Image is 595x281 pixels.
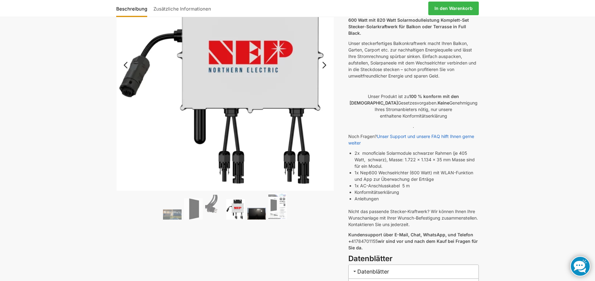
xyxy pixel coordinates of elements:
strong: 600 Watt mit 820 Watt Solarmodulleistung Komplett-Set Stecker-Solarkraftwerk für Balkon oder Terr... [348,17,469,36]
p: Unser steckerfertiges Balkonkraftwerk macht Ihren Balkon, Garten, Carport etc. zur nachhaltigen E... [348,40,479,79]
li: Anleitungen [355,195,479,202]
strong: Keine [438,100,449,105]
a: Beschreibung [116,1,150,16]
a: Zusätzliche Informationen [150,1,214,16]
img: TommaTech Vorderseite [184,198,203,220]
p: 41784701155 [348,231,479,251]
li: Konformitätserklärung [355,189,479,195]
p: Unser Produkt ist zu Gesetzesvorgaben. Genehmigung Ihres Stromanbieters nötig, nur unsere enthalt... [348,93,479,119]
p: . [348,123,479,129]
li: 1x AC-Anschlusskabel 5 m [355,182,479,189]
p: Noch Fragen? [348,133,479,146]
a: In den Warenkorb [428,2,479,15]
h3: Datenblätter [348,253,479,264]
li: 1x Nep600 Wechselrichter (600 Watt) mit WLAN-Funktion und App zur Überwachung der Erträge [355,169,479,182]
a: Unser Support und unsere FAQ hilft Ihnen gerne weiter [348,134,474,145]
img: NEP 800 Drosselbar auf 600 Watt [226,199,245,220]
img: Anschlusskabel-3meter_schweizer-stecker [205,195,224,220]
img: Balkonkraftwerk 600/810 Watt Fullblack – Bild 6 [268,193,287,220]
strong: 100 % konform mit den [DEMOGRAPHIC_DATA] [350,94,459,105]
li: 2x monoficiale Solarmodule schwarzer Rahmen (je 405 Watt, schwarz), Masse: 1.722 x 1.134 x 35 mm ... [355,150,479,169]
strong: Kundensupport über E-Mail, Chat, WhatsApp, und Telefon + [348,232,473,244]
p: Nicht das passende Stecker-Kraftwerk? Wir können Ihnen Ihre Wunschanlage mit Ihrer Wunsch-Befesti... [348,208,479,228]
strong: wir sind vor und nach dem Kauf bei Fragen für Sie da. [348,239,478,250]
img: 2 Balkonkraftwerke [163,209,182,220]
h3: Datenblätter [348,265,479,279]
img: Balkonkraftwerk 600/810 Watt Fullblack – Bild 5 [247,208,266,220]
